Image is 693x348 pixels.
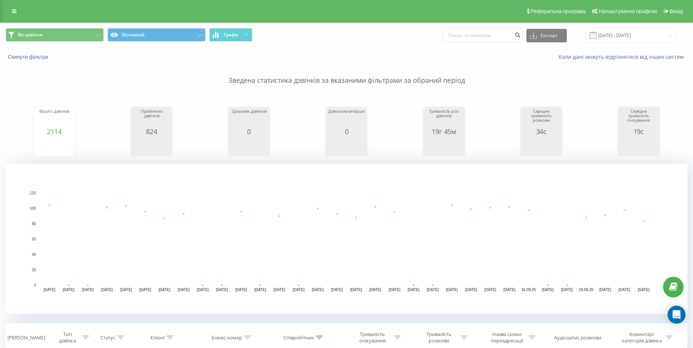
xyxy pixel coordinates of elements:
text: [DATE] [408,288,420,292]
div: 2114 [36,128,73,135]
text: [DATE] [638,288,650,292]
text: 20 [32,268,36,272]
svg: A chart. [36,135,73,158]
text: [DATE] [216,288,228,292]
text: [DATE] [350,288,362,292]
div: Всього дзвінків [36,109,73,128]
text: [DATE] [235,288,247,292]
svg: A chart. [620,135,657,158]
div: Цільових дзвінків [230,109,268,128]
div: Тривалість усіх дзвінків [425,109,463,128]
text: [DATE] [446,288,458,292]
div: Бізнес номер [212,335,242,341]
text: [DATE] [178,288,190,292]
text: [DATE] [331,288,343,292]
text: [DATE] [618,288,630,292]
a: Коли дані можуть відрізнятися вiд інших систем [559,53,687,60]
div: Дзвонили вперше [328,109,365,128]
text: [DATE] [139,288,151,292]
div: 34с [523,128,560,135]
text: [DATE] [43,288,55,292]
svg: A chart. [133,135,170,158]
span: Вихід [670,8,683,14]
div: [PERSON_NAME] [7,335,45,341]
input: Пошук за номером [443,29,523,42]
text: [DATE] [274,288,286,292]
text: [DATE] [63,288,75,292]
text: 80 [32,222,36,226]
svg: A chart. [6,164,687,314]
div: Коментар/категорія дзвінка [620,331,664,344]
button: Основний [107,28,206,42]
span: Реферальна програма [531,8,586,14]
svg: A chart. [425,135,463,158]
button: Експорт [526,29,567,42]
span: Налаштування профілю [599,8,657,14]
div: Тривалість розмови [419,331,459,344]
text: [DATE] [254,288,266,292]
div: Середня тривалість розмови [523,109,560,128]
text: 19.09.25 [579,288,593,292]
button: Всі дзвінки [6,28,104,42]
div: Прийнятих дзвінків [133,109,170,128]
div: Співробітник [283,335,314,341]
button: Графік [209,28,252,42]
div: Назва схеми переадресації [487,331,527,344]
p: Зведена статистика дзвінків за вказаними фільтрами за обраний період [6,61,687,85]
text: [DATE] [504,288,516,292]
svg: A chart. [523,135,560,158]
div: Середня тривалість очікування [620,109,657,128]
text: 16.09.25 [521,288,536,292]
svg: A chart. [230,135,268,158]
text: 120 [30,191,36,195]
div: Тривалість очікування [352,331,392,344]
text: [DATE] [484,288,496,292]
text: [DATE] [101,288,113,292]
text: [DATE] [158,288,170,292]
div: 19с [620,128,657,135]
text: [DATE] [465,288,477,292]
div: 0 [230,128,268,135]
svg: A chart. [328,135,365,158]
text: 0 [34,283,36,287]
text: [DATE] [197,288,209,292]
span: Графік [224,32,238,37]
text: [DATE] [599,288,611,292]
div: 19г 45м [425,128,463,135]
div: Аудіозапис розмови [554,335,601,341]
text: [DATE] [120,288,132,292]
div: Статус [100,335,115,341]
text: 60 [32,237,36,241]
text: [DATE] [82,288,94,292]
div: 0 [328,128,365,135]
text: [DATE] [427,288,439,292]
text: [DATE] [561,288,573,292]
div: Клієнт [151,335,165,341]
span: Всі дзвінки [18,32,43,38]
button: Скинути фільтри [6,54,52,60]
text: 40 [32,252,36,257]
text: [DATE] [293,288,305,292]
text: 100 [30,206,36,211]
div: 824 [133,128,170,135]
text: [DATE] [370,288,382,292]
div: Open Intercom Messenger [668,306,686,324]
div: Тип дзвінка [55,331,80,344]
text: [DATE] [542,288,554,292]
text: [DATE] [312,288,324,292]
text: [DATE] [389,288,401,292]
